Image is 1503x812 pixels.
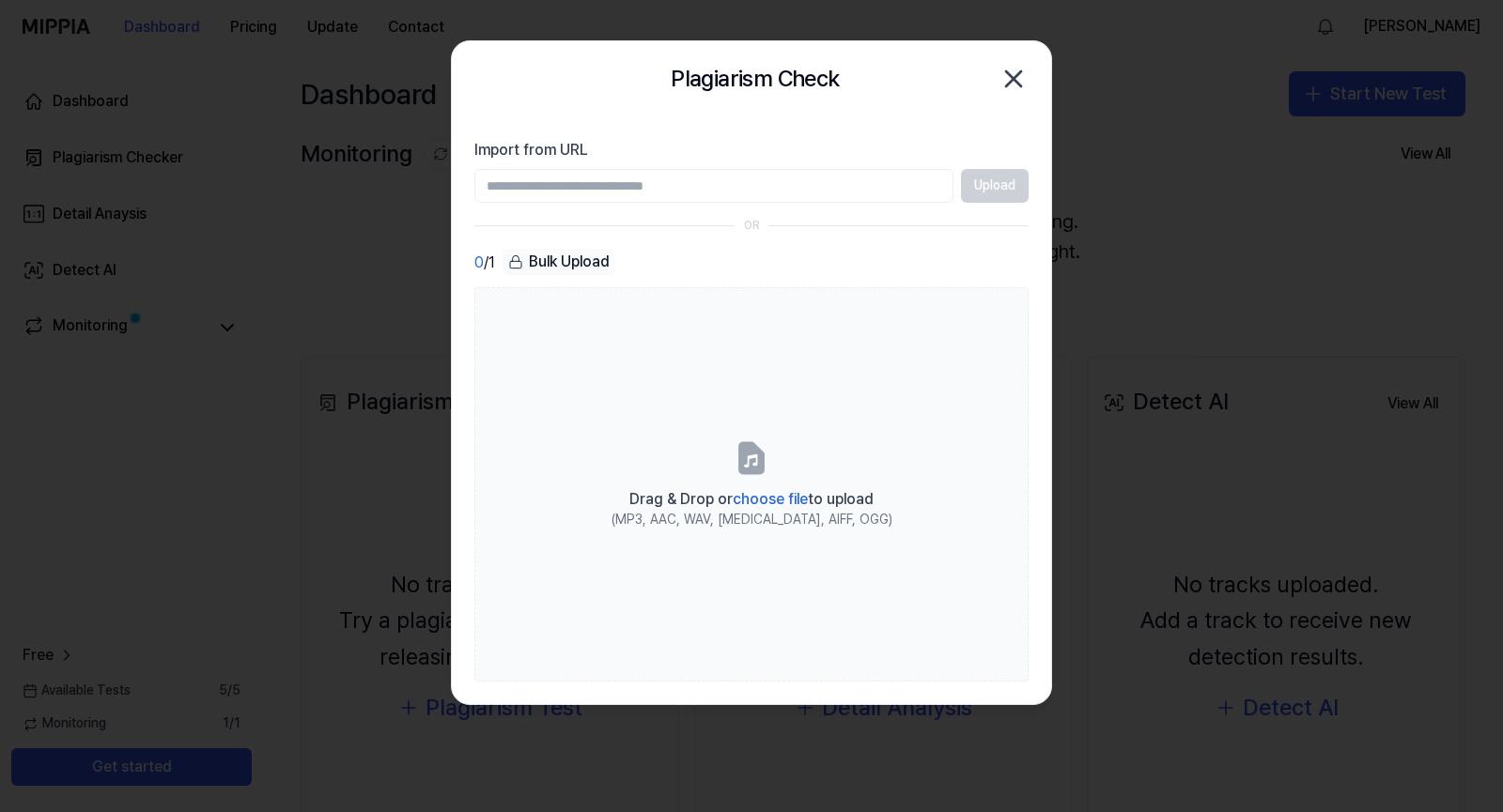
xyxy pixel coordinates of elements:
[671,61,839,97] h2: Plagiarism Check
[474,139,1029,161] label: Import from URL
[744,218,760,234] div: OR
[474,249,495,276] div: / 1
[733,490,808,508] span: choose file
[503,249,615,275] div: Bulk Upload
[629,490,874,508] span: Drag & Drop or to upload
[474,252,484,274] span: 0
[503,249,615,276] button: Bulk Upload
[612,511,892,529] div: (MP3, AAC, WAV, [MEDICAL_DATA], AIFF, OGG)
